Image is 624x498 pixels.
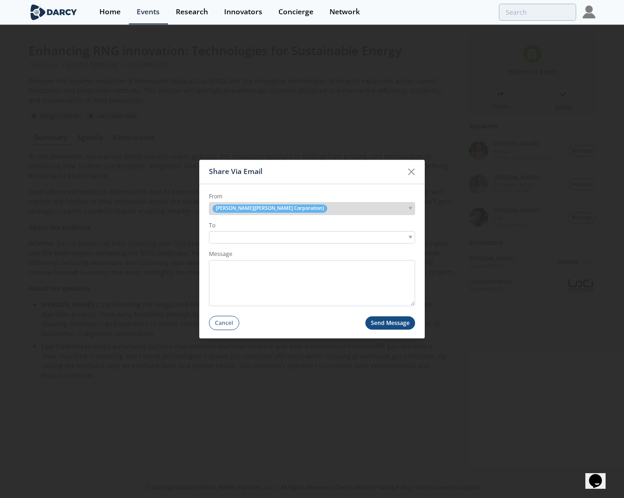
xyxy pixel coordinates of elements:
[365,316,416,330] button: Send Message
[209,221,415,230] label: To
[585,461,615,489] iframe: chat widget
[176,8,208,16] div: Research
[329,8,360,16] div: Network
[209,316,239,330] button: Cancel
[209,203,415,215] div: [PERSON_NAME]([PERSON_NAME] Corporation)
[209,163,403,180] div: Share Via Email
[99,8,121,16] div: Home
[209,250,415,259] label: Message
[137,8,160,16] div: Events
[29,4,79,20] img: logo-wide.svg
[583,6,595,18] img: Profile
[224,8,262,16] div: Innovators
[499,4,576,21] input: Advanced Search
[278,8,313,16] div: Concierge
[213,205,327,213] span: [PERSON_NAME] ( [PERSON_NAME] Corporation )
[209,192,415,201] label: From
